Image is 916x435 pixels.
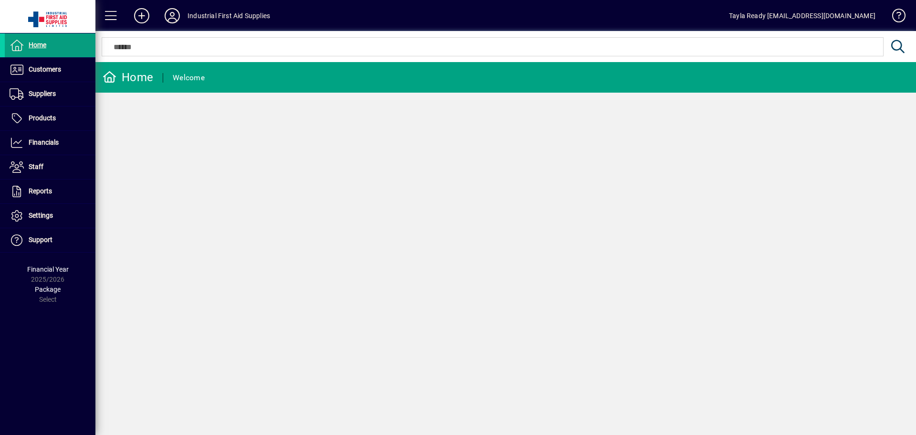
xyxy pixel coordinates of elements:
a: Settings [5,204,95,228]
span: Home [29,41,46,49]
a: Customers [5,58,95,82]
a: Products [5,106,95,130]
span: Settings [29,212,53,219]
span: Financial Year [27,265,69,273]
div: Tayla Ready [EMAIL_ADDRESS][DOMAIN_NAME] [729,8,875,23]
a: Knowledge Base [885,2,904,33]
div: Industrial First Aid Supplies [187,8,270,23]
a: Support [5,228,95,252]
div: Welcome [173,70,205,85]
span: Products [29,114,56,122]
div: Home [103,70,153,85]
button: Add [126,7,157,24]
span: Support [29,236,52,244]
a: Financials [5,131,95,155]
button: Profile [157,7,187,24]
span: Financials [29,138,59,146]
a: Suppliers [5,82,95,106]
span: Reports [29,187,52,195]
a: Reports [5,180,95,203]
span: Package [35,286,61,293]
span: Customers [29,65,61,73]
span: Suppliers [29,90,56,97]
a: Staff [5,155,95,179]
span: Staff [29,163,43,170]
